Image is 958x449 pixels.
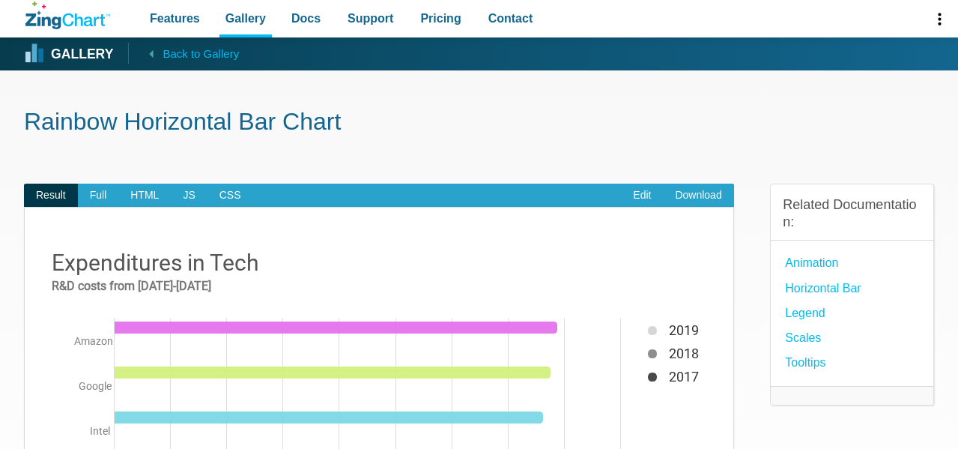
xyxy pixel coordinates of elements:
[25,43,113,65] a: Gallery
[51,48,113,61] strong: Gallery
[24,184,78,208] span: Result
[785,278,861,298] a: Horizontal Bar
[785,352,825,373] a: Tooltips
[621,184,663,208] a: Edit
[128,43,239,64] a: Back to Gallery
[78,184,119,208] span: Full
[663,184,733,208] a: Download
[225,8,266,28] span: Gallery
[420,8,461,28] span: Pricing
[488,8,533,28] span: Contact
[150,8,200,28] span: Features
[207,184,253,208] span: CSS
[291,8,321,28] span: Docs
[163,44,239,64] span: Back to Gallery
[25,1,110,29] a: ZingChart Logo. Click to return to the homepage
[171,184,207,208] span: JS
[783,196,921,232] h3: Related Documentation:
[118,184,171,208] span: HTML
[785,328,821,348] a: Scales
[24,106,934,140] h1: Rainbow Horizontal Bar Chart
[785,253,838,273] a: Animation
[348,8,393,28] span: Support
[785,303,825,323] a: Legend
